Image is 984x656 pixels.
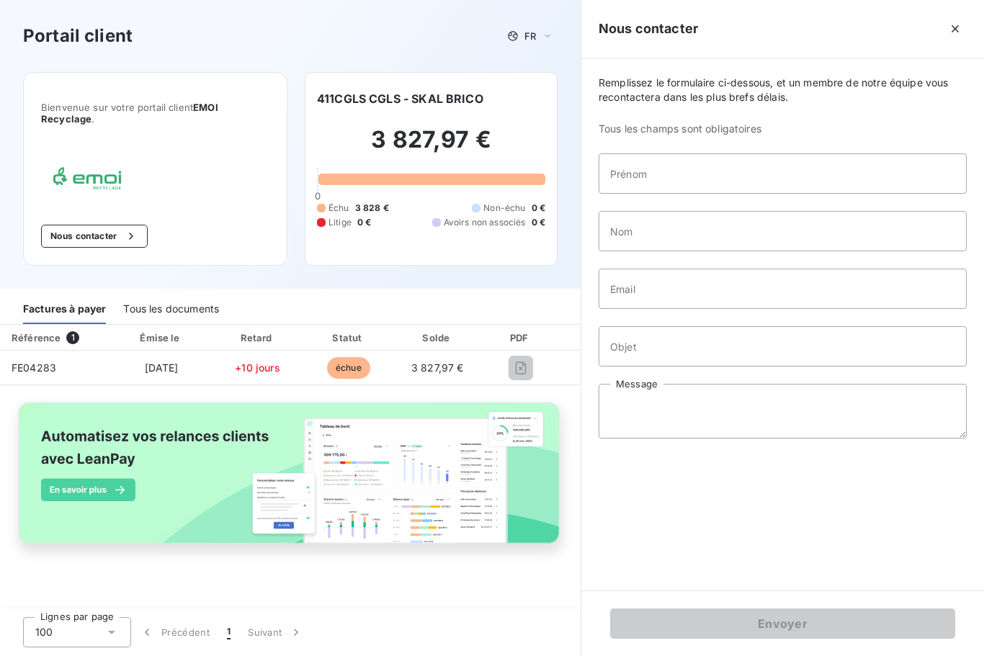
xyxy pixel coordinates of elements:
input: placeholder [599,269,967,309]
span: 3 827,97 € [411,361,464,374]
h2: 3 827,97 € [317,125,545,169]
div: Référence [12,332,61,343]
button: Suivant [239,617,312,647]
span: Remplissez le formulaire ci-dessous, et un membre de notre équipe vous recontactera dans les plus... [599,76,967,104]
img: Company logo [41,159,133,202]
span: +10 jours [235,361,279,374]
span: Avoirs non associés [444,216,526,229]
h5: Nous contacter [599,19,698,39]
button: Envoyer [610,608,955,639]
div: Émise le [114,331,208,345]
h6: 411CGLS CGLS - SKAL BRICO [317,90,483,107]
span: 0 [315,190,321,202]
span: [DATE] [145,361,179,374]
button: Précédent [131,617,218,647]
span: échue [327,357,370,379]
span: 0 € [532,216,545,229]
span: 100 [35,625,53,639]
input: placeholder [599,153,967,194]
span: 1 [227,625,231,639]
span: Non-échu [483,202,525,215]
span: FR [524,30,536,42]
img: banner [6,394,575,567]
div: Statut [306,331,390,345]
input: placeholder [599,326,967,367]
span: Bienvenue sur votre portail client . [41,102,269,125]
span: 1 [66,331,79,344]
input: placeholder [599,211,967,251]
h3: Portail client [23,23,133,49]
button: Nous contacter [41,225,148,248]
span: 0 € [357,216,371,229]
div: Retard [215,331,301,345]
span: EMOI Recyclage [41,102,218,125]
span: Tous les champs sont obligatoires [599,122,967,136]
div: Actions [563,331,655,345]
div: PDF [484,331,557,345]
span: 3 828 € [355,202,389,215]
span: Litige [328,216,352,229]
span: FE04283 [12,361,56,374]
button: 1 [218,617,239,647]
div: Factures à payer [23,294,106,324]
span: Échu [328,202,349,215]
span: 0 € [532,202,545,215]
div: Tous les documents [123,294,219,324]
div: Solde [396,331,478,345]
